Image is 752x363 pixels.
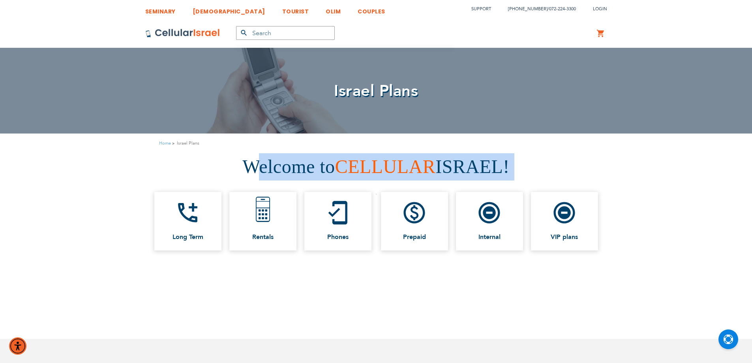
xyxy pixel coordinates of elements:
[593,6,607,12] span: Login
[229,192,296,250] a: Rentals
[326,2,341,17] a: OLIM
[531,192,598,250] a: do_not_disturb_on_total_silence VIP plans
[159,140,171,146] a: Home
[177,139,199,147] strong: Israel Plans
[478,233,501,241] span: Internal
[9,337,26,355] div: Accessibility Menu
[252,233,274,241] span: Rentals
[401,200,427,226] i: paid
[381,192,448,250] a: paid Prepaid
[193,2,265,17] a: [DEMOGRAPHIC_DATA]
[456,192,523,250] a: do_not_disturb_on_total_silence Internal
[476,200,502,226] i: do_not_disturb_on_total_silence
[549,6,576,12] a: 072-224-3300
[403,233,426,241] span: Prepaid
[551,233,578,241] span: VIP plans
[471,6,491,12] a: Support
[334,80,418,102] span: Israel Plans
[304,192,371,250] a: mobile_friendly Phones
[282,2,309,17] a: TOURIST
[327,233,349,241] span: Phones
[145,28,220,38] img: Cellular Israel Logo
[145,2,176,17] a: SEMINARY
[325,200,351,226] i: mobile_friendly
[6,153,746,181] h1: Welcome to ISRAEL!
[358,2,385,17] a: COUPLES
[236,26,335,40] input: Search
[500,3,576,15] li: /
[508,6,548,12] a: [PHONE_NUMBER]
[551,200,577,226] i: do_not_disturb_on_total_silence
[154,192,221,250] a: add_ic_call Long Term
[335,156,436,177] span: CELLULAR
[147,188,605,254] ul: .
[175,200,201,226] i: add_ic_call
[173,233,203,241] span: Long Term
